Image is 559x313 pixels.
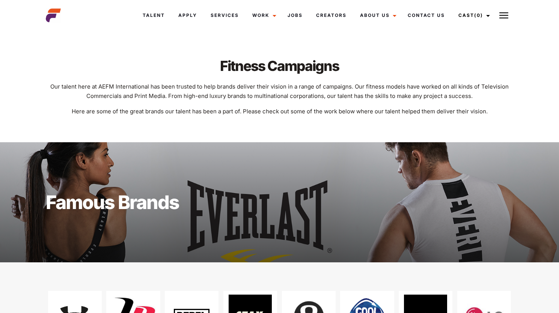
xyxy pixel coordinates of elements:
img: cropped-aefm-brand-fav-22-square.png [46,8,61,23]
h2: Fitness Campaigns [46,56,514,76]
a: Contact Us [401,4,452,27]
a: Talent [136,4,172,27]
a: Work [246,4,281,27]
img: Burger icon [499,11,508,20]
a: Cast(0) [452,4,494,27]
span: Here are some of the great brands our talent has been a part of. Please check out some of the wor... [72,108,488,115]
span: (0) [474,12,483,18]
a: Jobs [281,4,309,27]
span: Our talent here at AEFM International has been trusted to help brands deliver their vision in a r... [50,83,509,99]
h1: Famous Brands [46,191,514,214]
a: Services [204,4,246,27]
a: About Us [353,4,401,27]
a: Creators [309,4,353,27]
a: Apply [172,4,204,27]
